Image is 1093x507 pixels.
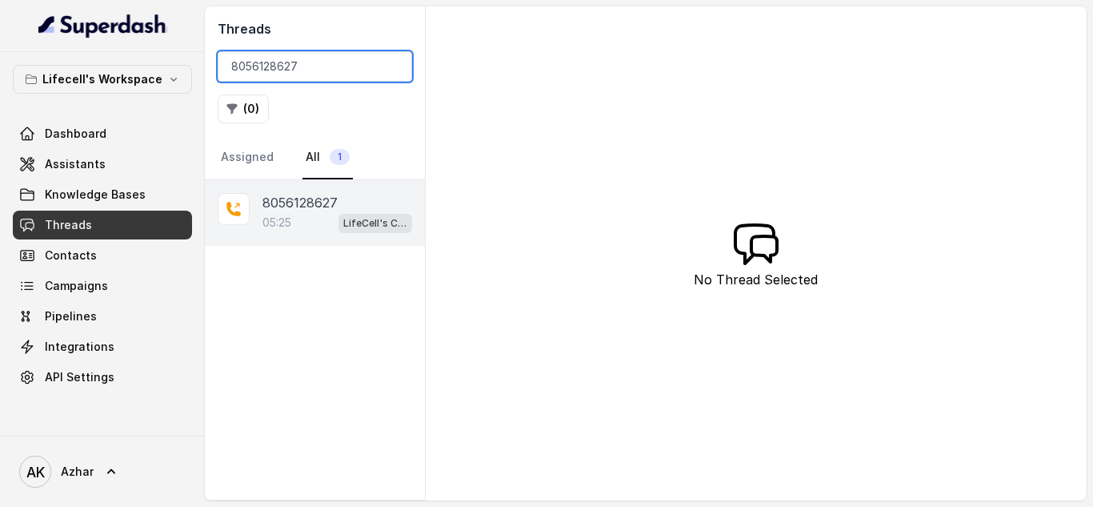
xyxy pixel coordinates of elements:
p: Lifecell's Workspace [42,70,162,89]
span: Knowledge Bases [45,187,146,203]
h2: Threads [218,19,412,38]
a: Assistants [13,150,192,179]
a: Threads [13,211,192,239]
a: Knowledge Bases [13,180,192,209]
a: Assigned [218,136,277,179]
a: Dashboard [13,119,192,148]
nav: Tabs [218,136,412,179]
span: 1 [330,149,350,165]
a: Campaigns [13,272,192,300]
a: Integrations [13,332,192,361]
img: light.svg [38,13,167,38]
text: AK [26,464,45,481]
p: 8056128627 [262,193,338,212]
p: LifeCell's Call Assistant [343,215,407,231]
span: Dashboard [45,126,106,142]
button: (0) [218,95,269,123]
a: Azhar [13,449,192,494]
span: Azhar [61,464,94,480]
span: Contacts [45,247,97,264]
span: Pipelines [45,308,97,324]
input: Search by Call ID or Phone Number [218,51,412,82]
span: Campaigns [45,278,108,294]
button: Lifecell's Workspace [13,65,192,94]
span: Integrations [45,339,114,355]
span: Assistants [45,156,106,172]
span: Threads [45,217,92,233]
p: 05:25 [262,215,291,231]
span: API Settings [45,369,114,385]
a: API Settings [13,363,192,392]
a: All1 [302,136,353,179]
a: Pipelines [13,302,192,331]
p: No Thread Selected [694,270,818,289]
a: Contacts [13,241,192,270]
